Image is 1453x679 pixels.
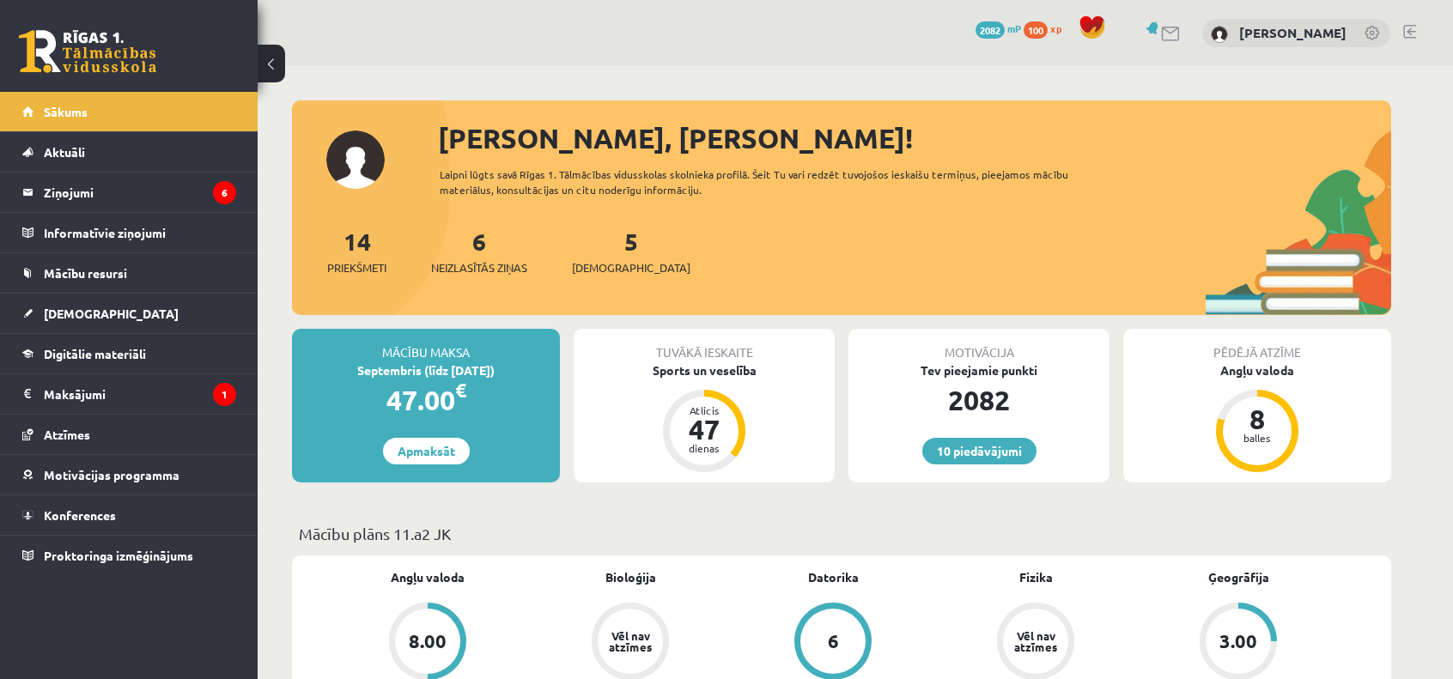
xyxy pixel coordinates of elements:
[1007,21,1021,35] span: mP
[848,329,1110,361] div: Motivācija
[808,568,859,586] a: Datorika
[1012,630,1060,652] div: Vēl nav atzīmes
[19,30,156,73] a: Rīgas 1. Tālmācības vidusskola
[431,226,527,276] a: 6Neizlasītās ziņas
[1123,361,1391,379] div: Angļu valoda
[455,378,466,403] span: €
[22,294,236,333] a: [DEMOGRAPHIC_DATA]
[383,438,470,464] a: Apmaksāt
[44,173,236,212] legend: Ziņojumi
[440,167,1099,197] div: Laipni lūgts savā Rīgas 1. Tālmācības vidusskolas skolnieka profilā. Šeit Tu vari redzēt tuvojošo...
[22,415,236,454] a: Atzīmes
[1024,21,1048,39] span: 100
[678,415,730,443] div: 47
[438,118,1391,159] div: [PERSON_NAME], [PERSON_NAME]!
[1208,568,1269,586] a: Ģeogrāfija
[409,632,447,651] div: 8.00
[292,361,560,379] div: Septembris (līdz [DATE])
[678,405,730,415] div: Atlicis
[976,21,1021,35] a: 2082 mP
[391,568,465,586] a: Angļu valoda
[605,568,656,586] a: Bioloģija
[1050,21,1061,35] span: xp
[22,374,236,414] a: Maksājumi1
[44,374,236,414] legend: Maksājumi
[22,213,236,252] a: Informatīvie ziņojumi
[44,306,179,321] span: [DEMOGRAPHIC_DATA]
[327,226,386,276] a: 14Priekšmeti
[22,495,236,535] a: Konferences
[22,132,236,172] a: Aktuāli
[22,92,236,131] a: Sākums
[299,522,1384,545] p: Mācību plāns 11.a2 JK
[213,181,236,204] i: 6
[1123,329,1391,361] div: Pēdējā atzīme
[574,361,835,475] a: Sports un veselība Atlicis 47 dienas
[327,259,386,276] span: Priekšmeti
[44,265,127,281] span: Mācību resursi
[44,548,193,563] span: Proktoringa izmēģinājums
[22,334,236,373] a: Digitālie materiāli
[828,632,839,651] div: 6
[44,346,146,361] span: Digitālie materiāli
[44,104,88,119] span: Sākums
[22,173,236,212] a: Ziņojumi6
[1019,568,1053,586] a: Fizika
[678,443,730,453] div: dienas
[22,455,236,494] a: Motivācijas programma
[572,226,690,276] a: 5[DEMOGRAPHIC_DATA]
[606,630,654,652] div: Vēl nav atzīmes
[1211,26,1228,43] img: Annija Anna Streipa
[574,361,835,379] div: Sports un veselība
[44,144,85,160] span: Aktuāli
[1024,21,1070,35] a: 100 xp
[22,253,236,293] a: Mācību resursi
[848,379,1110,421] div: 2082
[1239,24,1347,41] a: [PERSON_NAME]
[572,259,690,276] span: [DEMOGRAPHIC_DATA]
[292,379,560,421] div: 47.00
[1123,361,1391,475] a: Angļu valoda 8 balles
[922,438,1037,464] a: 10 piedāvājumi
[44,213,236,252] legend: Informatīvie ziņojumi
[292,329,560,361] div: Mācību maksa
[976,21,1005,39] span: 2082
[574,329,835,361] div: Tuvākā ieskaite
[44,507,116,523] span: Konferences
[44,427,90,442] span: Atzīmes
[44,467,179,482] span: Motivācijas programma
[431,259,527,276] span: Neizlasītās ziņas
[22,536,236,575] a: Proktoringa izmēģinājums
[1219,632,1257,651] div: 3.00
[848,361,1110,379] div: Tev pieejamie punkti
[213,383,236,406] i: 1
[1231,405,1283,433] div: 8
[1231,433,1283,443] div: balles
